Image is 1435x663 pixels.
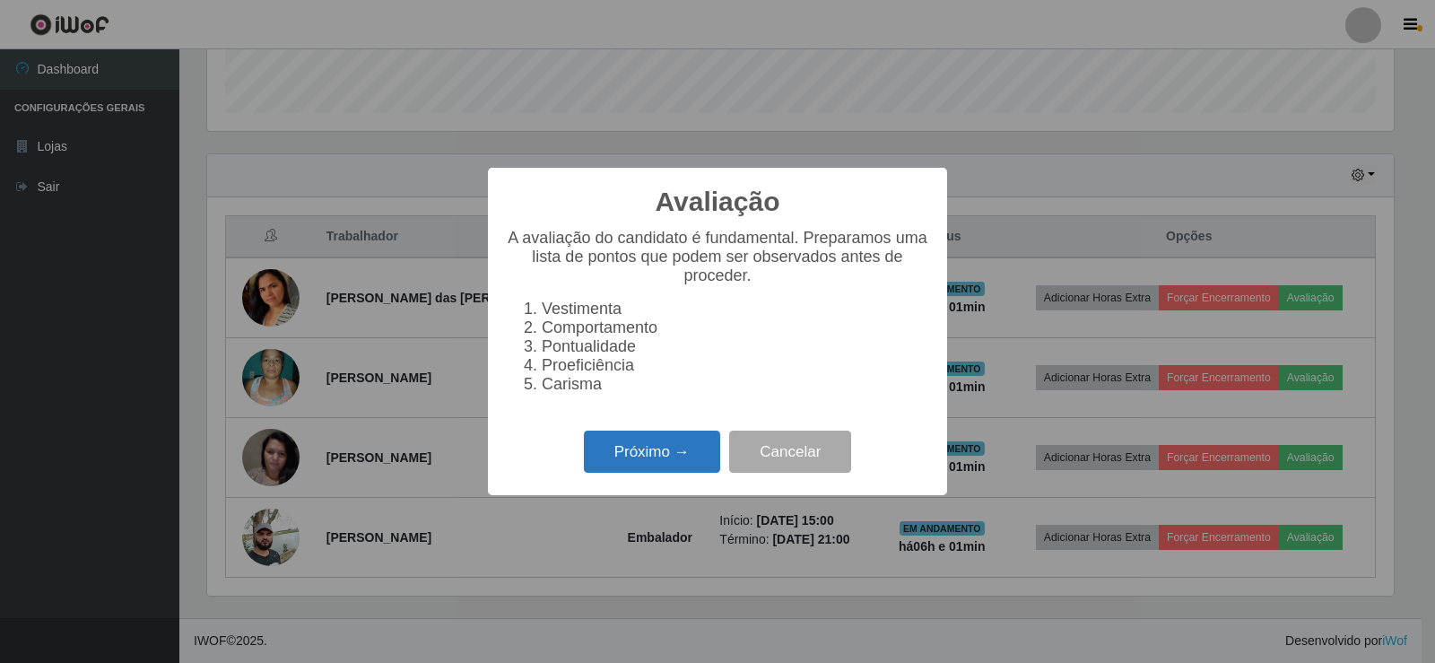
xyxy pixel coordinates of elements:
[656,186,780,218] h2: Avaliação
[584,431,720,473] button: Próximo →
[542,356,929,375] li: Proeficiência
[542,337,929,356] li: Pontualidade
[542,300,929,318] li: Vestimenta
[729,431,851,473] button: Cancelar
[506,229,929,285] p: A avaliação do candidato é fundamental. Preparamos uma lista de pontos que podem ser observados a...
[542,375,929,394] li: Carisma
[542,318,929,337] li: Comportamento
